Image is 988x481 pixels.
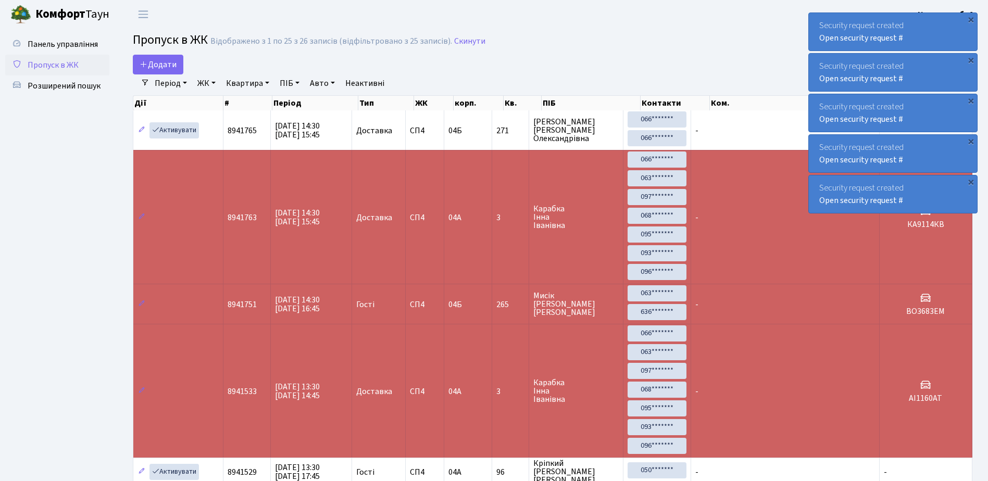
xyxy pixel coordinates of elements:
[695,299,698,310] span: -
[884,466,887,478] span: -
[496,126,524,135] span: 271
[276,74,304,92] a: ПІБ
[223,96,272,110] th: #
[884,394,968,403] h5: АІ1160АТ
[448,466,461,478] span: 04А
[228,125,257,136] span: 8941765
[410,213,440,222] span: СП4
[448,299,462,310] span: 04Б
[414,96,454,110] th: ЖК
[710,96,912,110] th: Ком.
[533,118,619,143] span: [PERSON_NAME] [PERSON_NAME] Олександрівна
[28,39,98,50] span: Панель управління
[193,74,220,92] a: ЖК
[410,300,440,309] span: СП4
[695,212,698,223] span: -
[228,466,257,478] span: 8941529
[133,31,208,49] span: Пропуск в ЖК
[819,154,903,166] a: Open security request #
[28,80,101,92] span: Розширений пошук
[504,96,542,110] th: Кв.
[228,299,257,310] span: 8941751
[228,386,257,397] span: 8941533
[695,466,698,478] span: -
[966,95,976,106] div: ×
[228,212,257,223] span: 8941763
[695,125,698,136] span: -
[5,34,109,55] a: Панель управління
[356,468,374,476] span: Гості
[966,55,976,65] div: ×
[275,120,320,141] span: [DATE] 14:30 [DATE] 15:45
[966,14,976,24] div: ×
[28,59,79,71] span: Пропуск в ЖК
[149,122,199,138] a: Активувати
[695,386,698,397] span: -
[358,96,414,110] th: Тип
[496,300,524,309] span: 265
[272,96,358,110] th: Період
[151,74,191,92] a: Період
[130,6,156,23] button: Переключити навігацію
[5,55,109,75] a: Пропуск в ЖК
[533,378,619,403] span: Карабка Інна Іванівна
[533,292,619,317] span: Мисік [PERSON_NAME] [PERSON_NAME]
[140,59,177,70] span: Додати
[884,307,968,317] h5: ВО3683ЕМ
[819,73,903,84] a: Open security request #
[809,13,977,50] div: Security request created
[918,8,976,21] a: Консьєрж б. 4.
[356,300,374,309] span: Гості
[10,4,31,25] img: logo.png
[410,468,440,476] span: СП4
[819,32,903,44] a: Open security request #
[966,176,976,187] div: ×
[496,468,524,476] span: 96
[448,125,462,136] span: 04Б
[884,220,968,230] h5: КА9114КВ
[809,54,977,91] div: Security request created
[133,55,183,74] a: Додати
[496,213,524,222] span: 3
[448,386,461,397] span: 04А
[356,387,392,396] span: Доставка
[641,96,710,110] th: Контакти
[454,36,485,46] a: Скинути
[306,74,339,92] a: Авто
[341,74,389,92] a: Неактивні
[149,464,199,480] a: Активувати
[222,74,273,92] a: Квартира
[819,113,903,125] a: Open security request #
[35,6,85,22] b: Комфорт
[35,6,109,23] span: Таун
[809,175,977,213] div: Security request created
[5,75,109,96] a: Розширений пошук
[448,212,461,223] span: 04А
[410,387,440,396] span: СП4
[356,126,392,135] span: Доставка
[275,294,320,314] span: [DATE] 14:30 [DATE] 16:45
[454,96,503,110] th: корп.
[809,135,977,172] div: Security request created
[275,207,320,227] span: [DATE] 14:30 [DATE] 15:45
[918,9,976,20] b: Консьєрж б. 4.
[819,195,903,206] a: Open security request #
[496,387,524,396] span: 3
[533,205,619,230] span: Карабка Інна Іванівна
[133,96,223,110] th: Дії
[542,96,641,110] th: ПІБ
[210,36,452,46] div: Відображено з 1 по 25 з 26 записів (відфільтровано з 25 записів).
[275,381,320,401] span: [DATE] 13:30 [DATE] 14:45
[410,126,440,135] span: СП4
[966,136,976,146] div: ×
[356,213,392,222] span: Доставка
[809,94,977,132] div: Security request created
